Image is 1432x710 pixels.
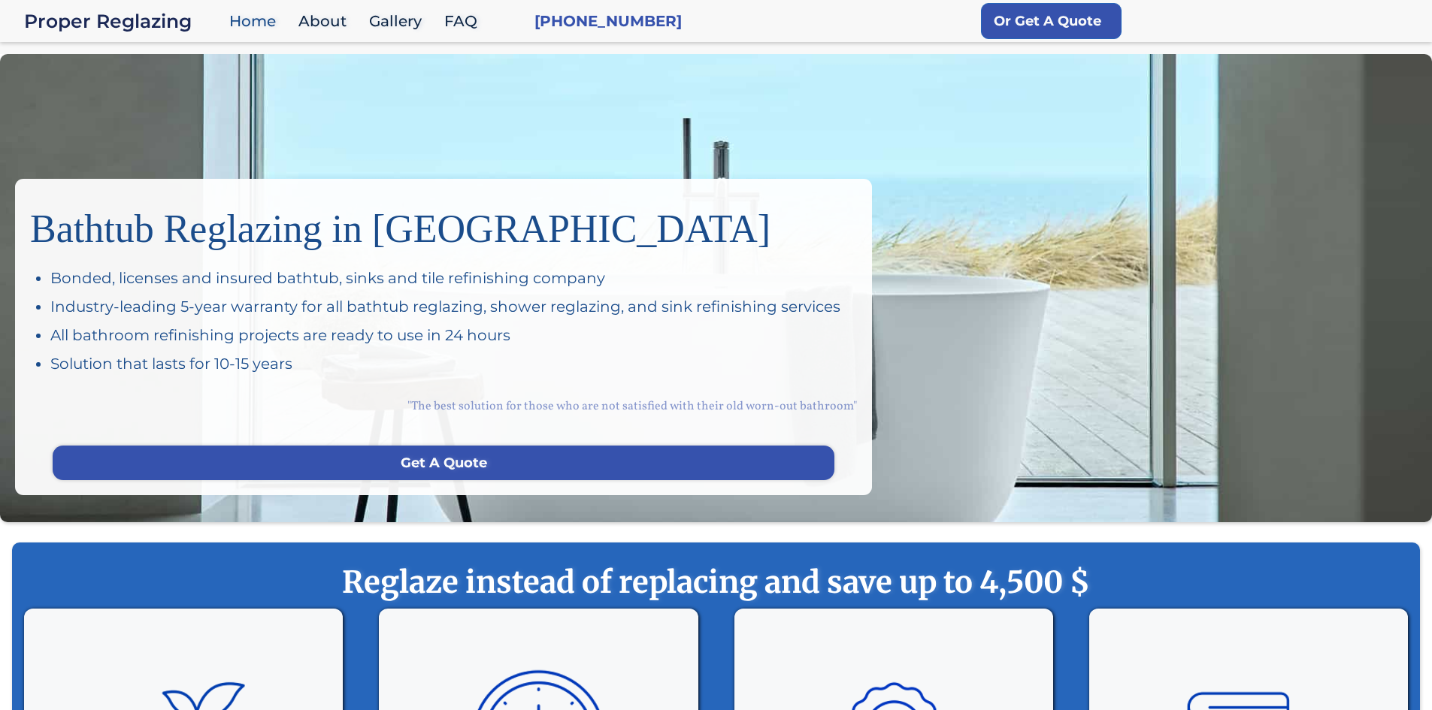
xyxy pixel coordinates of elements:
[50,353,857,374] div: Solution that lasts for 10-15 years
[24,11,222,32] div: Proper Reglazing
[50,325,857,346] div: All bathroom refinishing projects are ready to use in 24 hours
[534,11,682,32] a: [PHONE_NUMBER]
[42,563,1390,601] strong: Reglaze instead of replacing and save up to 4,500 $
[222,5,291,38] a: Home
[50,296,857,317] div: Industry-leading 5-year warranty for all bathtub reglazing, shower reglazing, and sink refinishin...
[437,5,492,38] a: FAQ
[362,5,437,38] a: Gallery
[50,267,857,289] div: Bonded, licenses and insured bathtub, sinks and tile refinishing company
[30,194,857,252] h1: Bathtub Reglazing in [GEOGRAPHIC_DATA]
[981,3,1122,39] a: Or Get A Quote
[24,11,222,32] a: home
[291,5,362,38] a: About
[30,382,857,431] div: "The best solution for those who are not satisfied with their old worn-out bathroom"
[53,446,834,480] a: Get A Quote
